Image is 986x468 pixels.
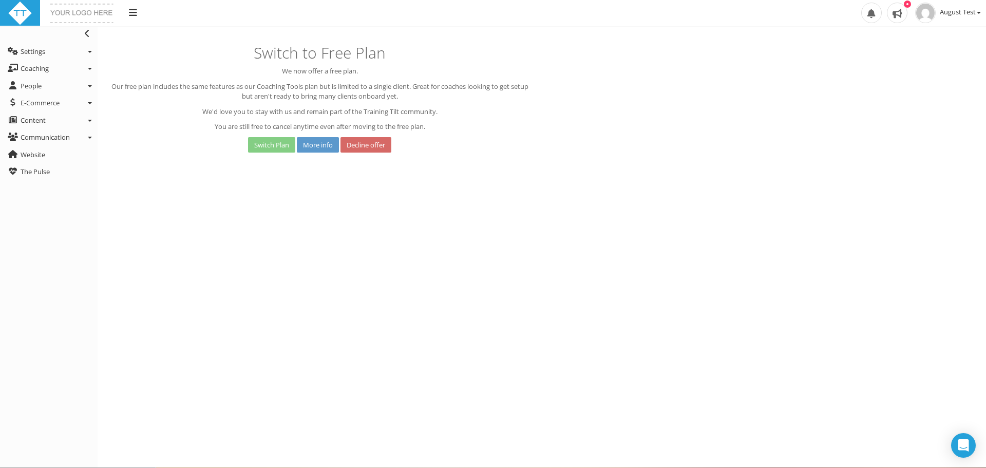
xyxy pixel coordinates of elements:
img: tab_keywords_by_traffic_grey.svg [102,60,110,68]
span: Settings [21,47,45,56]
img: yourlogohere.png [48,1,116,26]
div: Domain: [DOMAIN_NAME] [27,27,113,35]
img: ttbadgewhite_48x48.png [8,1,32,26]
div: Open Intercom Messenger [951,433,976,458]
div: Domain Overview [39,61,92,67]
span: The Pulse [21,167,50,176]
p: We'd love you to stay with us and remain part of the Training Tilt community. [105,107,534,117]
span: Content [21,116,46,125]
img: logo_orange.svg [16,16,25,25]
span: Communication [21,133,70,142]
a: Decline offer [340,137,391,153]
span: People [21,81,42,90]
span: August Test [940,7,981,16]
p: We now offer a free plan. [105,66,534,77]
a: More info [297,137,339,153]
h2: Switch to Free Plan [105,44,534,61]
a: Switch Plan [248,137,295,153]
img: tab_domain_overview_orange.svg [28,60,36,68]
span: Coaching [21,64,49,73]
span: E-Commerce [21,98,60,107]
span: Website [21,150,45,159]
p: You are still free to cancel anytime even after moving to the free plan. [105,122,534,132]
div: Keywords by Traffic [113,61,173,67]
img: website_grey.svg [16,27,25,35]
img: 54c99ba3abc448c4c5c65e452fc0f1d5 [915,3,936,23]
div: v 4.0.24 [29,16,50,25]
p: Our free plan includes the same features as our Coaching Tools plan but is limited to a single cl... [105,82,534,102]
